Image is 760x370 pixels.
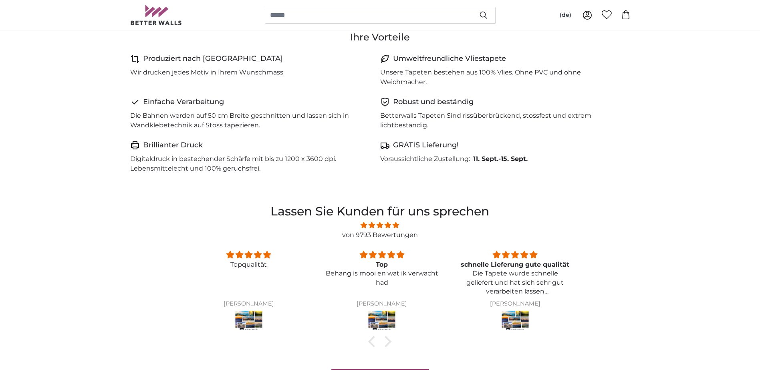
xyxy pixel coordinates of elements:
h2: Lassen Sie Kunden für uns sprechen [180,202,580,220]
p: Die Bahnen werden auf 50 cm Breite geschnitten und lassen sich in Wandklebetechnik auf Stoss tape... [130,111,374,130]
img: Betterwalls [130,5,182,25]
div: 5 stars [325,249,439,260]
button: (de) [553,8,578,22]
div: [PERSON_NAME] [458,301,572,307]
div: schnelle Lieferung gute qualität [458,260,572,269]
h4: Produziert nach [GEOGRAPHIC_DATA] [143,53,283,64]
div: [PERSON_NAME] [325,301,439,307]
p: Unsere Tapeten bestehen aus 100% Vlies. Ohne PVC und ohne Weichmacher. [380,68,624,87]
p: Betterwalls Tapeten Sind rissüberbrückend, stossfest und extrem lichtbeständig. [380,111,624,130]
img: Stockfoto [500,310,530,332]
div: Top [325,260,439,269]
h4: Brillianter Druck [143,140,203,151]
p: Wir drucken jedes Motiv in Ihrem Wunschmass [130,68,283,77]
a: von 9793 Bewertungen [342,231,418,239]
span: 15. Sept. [501,155,528,163]
p: Voraussichtliche Zustellung: [380,154,470,164]
span: 4.81 stars [180,220,580,230]
span: 11. Sept. [473,155,498,163]
b: - [473,155,528,163]
p: Die Tapete wurde schnelle geliefert und hat sich sehr gut verarbeiten lassen und sieht Top aus [458,269,572,296]
div: 5 stars [192,249,306,260]
p: Topqualität [192,260,306,269]
div: [PERSON_NAME] [192,301,306,307]
h4: Robust und beständig [393,97,474,108]
img: Stockfoto [367,310,397,332]
div: 5 stars [458,249,572,260]
h4: GRATIS Lieferung! [393,140,459,151]
p: Behang is mooi en wat ik verwacht had [325,269,439,287]
h4: Einfache Verarbeitung [143,97,224,108]
h4: Umweltfreundliche Vliestapete [393,53,506,64]
h3: Ihre Vorteile [130,31,630,44]
p: Digitaldruck in bestechender Schärfe mit bis zu 1200 x 3600 dpi. Lebensmittelecht und 100% geruch... [130,154,374,173]
img: Stockfoto [234,310,264,332]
